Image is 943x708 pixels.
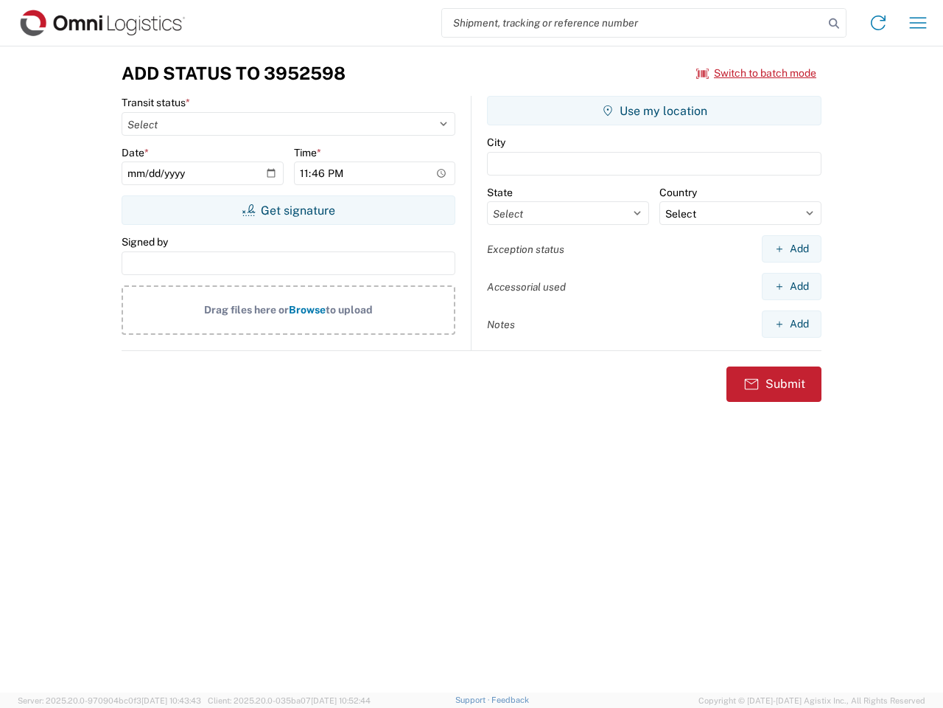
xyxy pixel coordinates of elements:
[122,195,455,225] button: Get signature
[487,136,505,149] label: City
[491,695,529,704] a: Feedback
[311,696,371,705] span: [DATE] 10:52:44
[487,243,564,256] label: Exception status
[122,63,346,84] h3: Add Status to 3952598
[289,304,326,316] span: Browse
[18,696,201,705] span: Server: 2025.20.0-970904bc0f3
[487,280,566,294] label: Accessorial used
[698,694,925,707] span: Copyright © [DATE]-[DATE] Agistix Inc., All Rights Reserved
[204,304,289,316] span: Drag files here or
[122,146,149,159] label: Date
[762,310,821,338] button: Add
[294,146,321,159] label: Time
[141,696,201,705] span: [DATE] 10:43:43
[726,367,821,402] button: Submit
[487,318,515,331] label: Notes
[762,235,821,263] button: Add
[696,61,816,86] button: Switch to batch mode
[442,9,824,37] input: Shipment, tracking or reference number
[487,186,513,199] label: State
[659,186,697,199] label: Country
[455,695,492,704] a: Support
[208,696,371,705] span: Client: 2025.20.0-035ba07
[326,304,373,316] span: to upload
[487,96,821,125] button: Use my location
[762,273,821,300] button: Add
[122,235,168,249] label: Signed by
[122,96,190,109] label: Transit status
